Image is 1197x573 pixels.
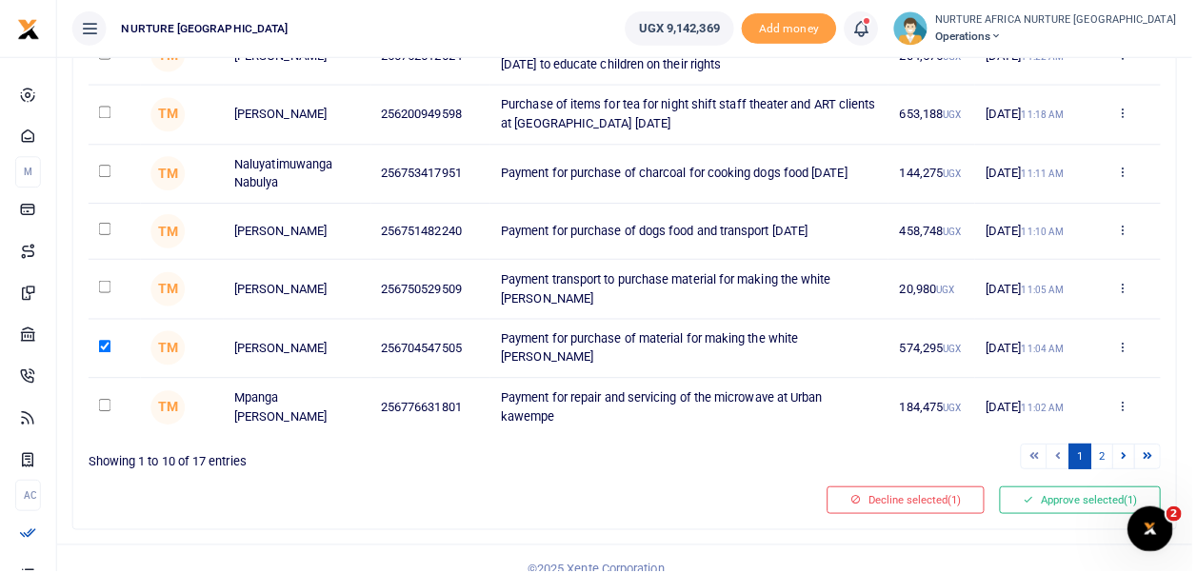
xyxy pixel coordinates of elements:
[745,20,840,34] a: Add money
[15,482,41,513] li: Ac
[225,146,372,205] td: Naluyatimuwanga Nabulya
[114,20,297,37] span: NURTURE [GEOGRAPHIC_DATA]
[492,261,892,320] td: Payment transport to purchase material for making the white [PERSON_NAME]
[745,13,840,45] span: Add money
[225,261,372,320] td: [PERSON_NAME]
[1026,405,1068,415] small: 11:02 AM
[979,205,1089,261] td: [DATE]
[151,157,186,191] span: Timothy Makumbi
[372,146,493,205] td: 256753417951
[372,380,493,438] td: 256776631801
[492,86,892,145] td: Purchase of items for tea for night shift staff theater and ART clients at [GEOGRAPHIC_DATA] [DATE]
[151,332,186,366] span: Timothy Makumbi
[979,146,1089,205] td: [DATE]
[897,11,931,46] img: profile-user
[1128,495,1142,508] span: (1)
[947,51,965,62] small: UGX
[225,86,372,145] td: [PERSON_NAME]
[892,261,979,320] td: 20,980
[1073,445,1096,471] a: 1
[947,227,965,238] small: UGX
[951,495,965,508] span: (1)
[1026,110,1068,121] small: 11:18 AM
[939,28,1182,45] span: Operations
[947,110,965,121] small: UGX
[1026,346,1068,356] small: 11:04 AM
[225,205,372,261] td: [PERSON_NAME]
[225,321,372,380] td: [PERSON_NAME]
[89,444,620,473] div: Showing 1 to 10 of 17 entries
[1004,488,1166,515] button: Approve selected(1)
[830,488,988,515] button: Decline selected(1)
[940,286,958,296] small: UGX
[372,86,493,145] td: 256200949598
[642,19,723,38] span: UGX 9,142,369
[15,157,41,188] li: M
[151,273,186,307] span: Timothy Makumbi
[1171,508,1187,524] span: 2
[372,321,493,380] td: 256704547505
[947,346,965,356] small: UGX
[372,261,493,320] td: 256750529509
[892,205,979,261] td: 458,748
[225,380,372,438] td: Mpanga [PERSON_NAME]
[1026,169,1068,180] small: 11:11 AM
[620,11,745,46] li: Wallet ballance
[151,392,186,426] span: Timothy Makumbi
[1026,286,1068,296] small: 11:05 AM
[892,146,979,205] td: 144,275
[745,13,840,45] li: Toup your wallet
[151,215,186,249] span: Timothy Makumbi
[1026,51,1068,62] small: 11:22 AM
[892,86,979,145] td: 653,188
[17,18,40,41] img: logo-small
[1095,445,1118,471] a: 2
[979,86,1089,145] td: [DATE]
[492,146,892,205] td: Payment for purchase of charcoal for cooking dogs food [DATE]
[17,21,40,35] a: logo-small logo-large logo-large
[492,321,892,380] td: Payment for purchase of material for making the white [PERSON_NAME]
[947,169,965,180] small: UGX
[1026,227,1068,238] small: 11:10 AM
[939,12,1182,29] small: NURTURE AFRICA NURTURE [GEOGRAPHIC_DATA]
[492,205,892,261] td: Payment for purchase of dogs food and transport [DATE]
[492,380,892,438] td: Payment for repair and servicing of the microwave at Urban kawempe
[979,261,1089,320] td: [DATE]
[979,321,1089,380] td: [DATE]
[947,405,965,415] small: UGX
[897,11,1182,46] a: profile-user NURTURE AFRICA NURTURE [GEOGRAPHIC_DATA] Operations
[372,205,493,261] td: 256751482240
[1132,508,1178,554] iframe: Intercom live chat
[979,380,1089,438] td: [DATE]
[892,321,979,380] td: 574,295
[151,98,186,132] span: Timothy Makumbi
[628,11,737,46] a: UGX 9,142,369
[892,380,979,438] td: 184,475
